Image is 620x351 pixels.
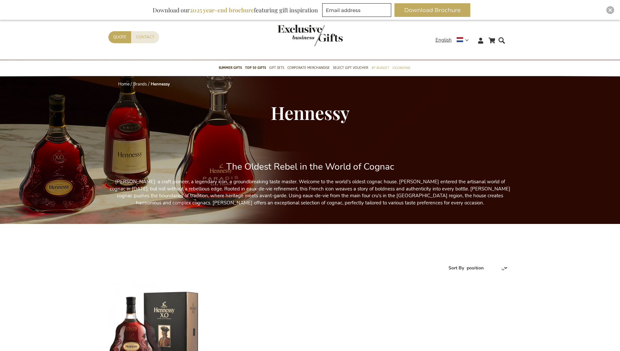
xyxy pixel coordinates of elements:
span: Corporate Merchandise [287,64,330,71]
form: marketing offers and promotions [322,3,393,19]
a: Home [118,81,130,87]
img: Close [608,8,612,12]
a: Summer Gifts [219,60,242,76]
b: 2025 year-end brochure [190,6,254,14]
span: Select Gift Voucher [333,64,368,71]
a: Brands [133,81,147,87]
a: Corporate Merchandise [287,60,330,76]
div: Download our featuring gift inspiration [150,3,321,17]
span: Summer Gifts [219,64,242,71]
span: Gift Sets [269,64,284,71]
span: TOP 50 Gifts [245,64,266,71]
label: Sort By [448,265,464,271]
span: English [435,36,452,44]
a: Quote [108,31,131,43]
span: Hennessy [271,100,350,124]
a: Gift Sets [269,60,284,76]
strong: Hennessy [151,81,170,87]
a: Occasions [392,60,410,76]
a: store logo [278,25,310,46]
a: Select Gift Voucher [333,60,368,76]
input: Email address [322,3,391,17]
a: Contact [131,31,159,43]
div: [PERSON_NAME]: a craft pioneer, a legendary icon, a groundbreaking taste master. Welcome to the w... [108,153,512,225]
button: Download Brochure [394,3,470,17]
a: By Budget [371,60,389,76]
h2: The Oldest Rebel in the World of Cognac [108,162,512,172]
div: Close [606,6,614,14]
span: By Budget [371,64,389,71]
span: Occasions [392,64,410,71]
img: Exclusive Business gifts logo [278,25,343,46]
a: TOP 50 Gifts [245,60,266,76]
